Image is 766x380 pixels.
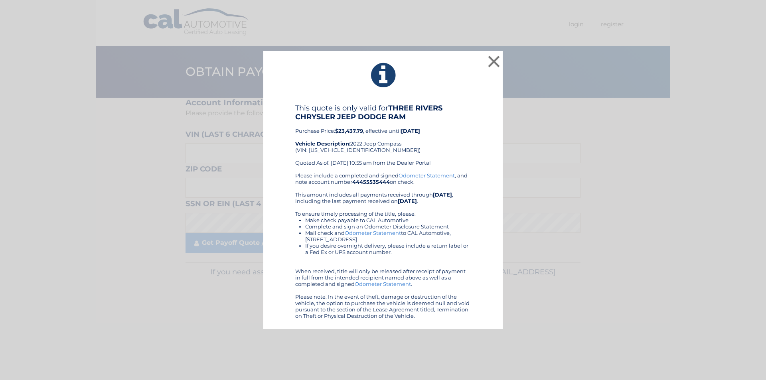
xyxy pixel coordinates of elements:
[305,217,471,223] li: Make check payable to CAL Automotive
[398,198,417,204] b: [DATE]
[295,104,442,121] b: THREE RIVERS CHRYSLER JEEP DODGE RAM
[335,128,363,134] b: $23,437.79
[399,172,455,179] a: Odometer Statement
[295,172,471,319] div: Please include a completed and signed , and note account number on check. This amount includes al...
[355,281,411,287] a: Odometer Statement
[305,230,471,242] li: Mail check and to CAL Automotive, [STREET_ADDRESS]
[345,230,401,236] a: Odometer Statement
[305,223,471,230] li: Complete and sign an Odometer Disclosure Statement
[352,179,390,185] b: 44455535444
[486,53,502,69] button: ×
[433,191,452,198] b: [DATE]
[295,140,350,147] strong: Vehicle Description:
[295,104,471,172] div: Purchase Price: , effective until 2022 Jeep Compass (VIN: [US_VEHICLE_IDENTIFICATION_NUMBER]) Quo...
[295,104,471,121] h4: This quote is only valid for
[401,128,420,134] b: [DATE]
[305,242,471,255] li: If you desire overnight delivery, please include a return label or a Fed Ex or UPS account number.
